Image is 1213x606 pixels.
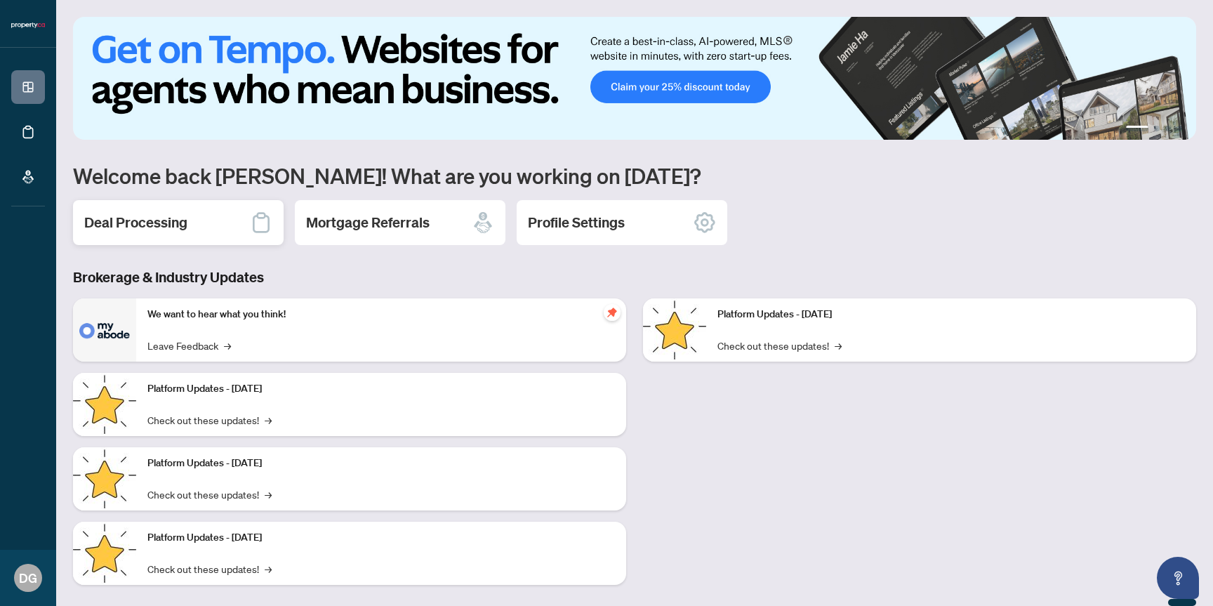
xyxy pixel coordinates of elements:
[147,487,272,502] a: Check out these updates!→
[147,307,615,322] p: We want to hear what you think!
[84,213,187,232] h2: Deal Processing
[306,213,430,232] h2: Mortgage Referrals
[73,522,136,585] img: Platform Updates - July 8, 2025
[643,298,706,362] img: Platform Updates - June 23, 2025
[1126,126,1148,131] button: 1
[73,447,136,511] img: Platform Updates - July 21, 2025
[1154,126,1160,131] button: 2
[73,17,1196,140] img: Slide 0
[717,307,1185,322] p: Platform Updates - [DATE]
[604,304,621,321] span: pushpin
[73,162,1196,189] h1: Welcome back [PERSON_NAME]! What are you working on [DATE]?
[147,530,615,546] p: Platform Updates - [DATE]
[147,381,615,397] p: Platform Updates - [DATE]
[1157,557,1199,599] button: Open asap
[11,21,45,29] img: logo
[147,338,231,353] a: Leave Feedback→
[1176,126,1182,131] button: 4
[147,412,272,428] a: Check out these updates!→
[73,268,1196,287] h3: Brokerage & Industry Updates
[19,568,37,588] span: DG
[147,456,615,471] p: Platform Updates - [DATE]
[528,213,625,232] h2: Profile Settings
[147,561,272,577] a: Check out these updates!→
[73,373,136,436] img: Platform Updates - September 16, 2025
[73,298,136,362] img: We want to hear what you think!
[1165,126,1171,131] button: 3
[265,561,272,577] span: →
[265,487,272,502] span: →
[265,412,272,428] span: →
[835,338,842,353] span: →
[224,338,231,353] span: →
[717,338,842,353] a: Check out these updates!→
